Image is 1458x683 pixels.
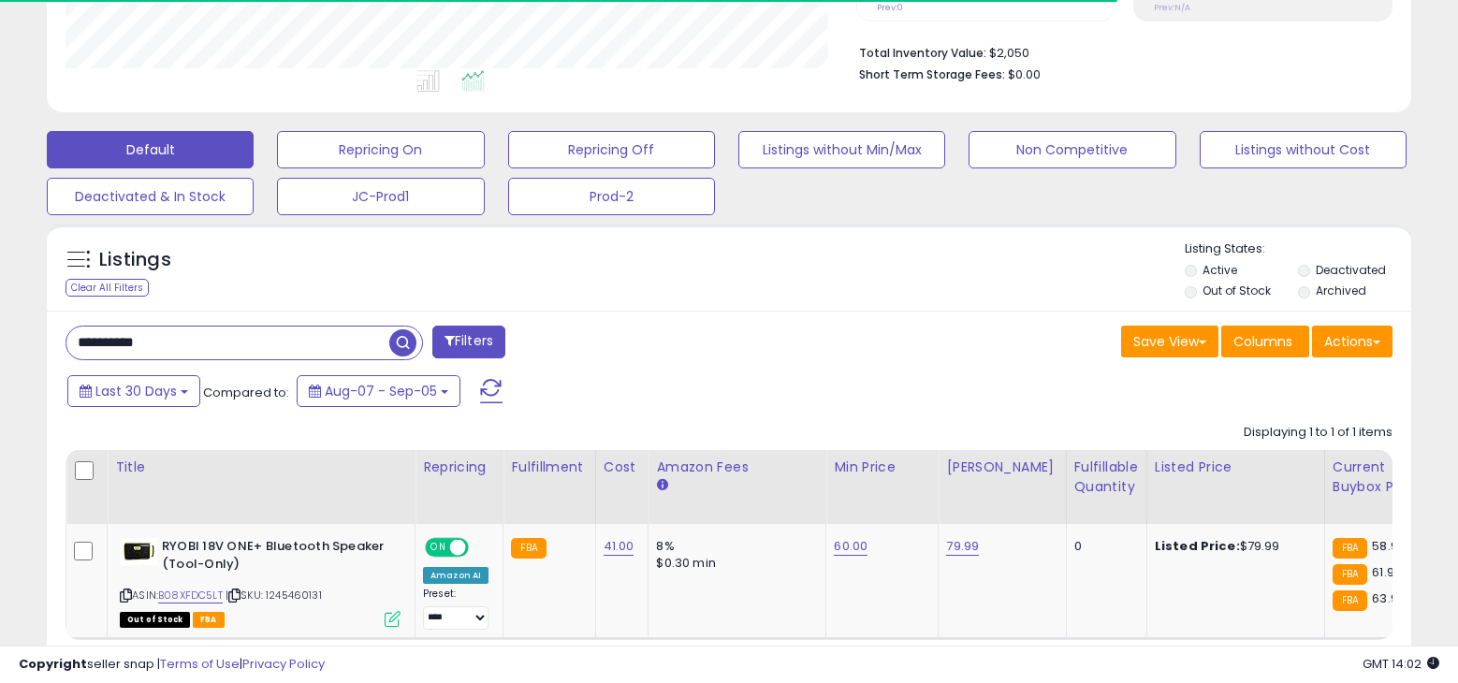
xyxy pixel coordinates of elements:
[1316,262,1386,278] label: Deactivated
[67,375,200,407] button: Last 30 Days
[859,40,1378,63] li: $2,050
[423,567,488,584] div: Amazon AI
[423,458,495,477] div: Repricing
[656,555,811,572] div: $0.30 min
[423,588,488,630] div: Preset:
[1333,538,1367,559] small: FBA
[859,45,986,61] b: Total Inventory Value:
[66,279,149,297] div: Clear All Filters
[1333,564,1367,585] small: FBA
[946,537,979,556] a: 79.99
[1154,2,1190,13] small: Prev: N/A
[95,382,177,400] span: Last 30 Days
[1008,65,1041,83] span: $0.00
[1372,563,1402,581] span: 61.99
[511,538,546,559] small: FBA
[946,458,1057,477] div: [PERSON_NAME]
[859,66,1005,82] b: Short Term Storage Fees:
[120,538,157,565] img: 410ekkWb+DL._SL40_.jpg
[1155,538,1310,555] div: $79.99
[203,384,289,401] span: Compared to:
[1074,538,1132,555] div: 0
[656,477,667,494] small: Amazon Fees.
[1233,332,1292,351] span: Columns
[158,588,223,603] a: B08XFDC5LT
[19,656,325,674] div: seller snap | |
[19,655,87,673] strong: Copyright
[277,131,484,168] button: Repricing On
[834,537,868,556] a: 60.00
[162,538,389,577] b: RYOBI 18V ONE+ Bluetooth Speaker (Tool-Only)
[877,2,903,13] small: Prev: 0
[1244,424,1392,442] div: Displaying 1 to 1 of 1 items
[511,458,587,477] div: Fulfillment
[325,382,437,400] span: Aug-07 - Sep-05
[160,655,240,673] a: Terms of Use
[277,178,484,215] button: JC-Prod1
[1203,262,1237,278] label: Active
[120,538,401,625] div: ASIN:
[297,375,460,407] button: Aug-07 - Sep-05
[1333,458,1429,497] div: Current Buybox Price
[1200,131,1407,168] button: Listings without Cost
[226,588,322,603] span: | SKU: 1245460131
[1121,326,1218,357] button: Save View
[115,458,407,477] div: Title
[604,537,634,556] a: 41.00
[47,178,254,215] button: Deactivated & In Stock
[656,458,818,477] div: Amazon Fees
[99,247,171,273] h5: Listings
[1203,283,1271,298] label: Out of Stock
[1316,283,1366,298] label: Archived
[427,540,450,556] span: ON
[656,538,811,555] div: 8%
[1363,655,1439,673] span: 2025-10-13 14:02 GMT
[508,131,715,168] button: Repricing Off
[120,612,190,628] span: All listings that are currently out of stock and unavailable for purchase on Amazon
[508,178,715,215] button: Prod-2
[1185,240,1411,258] p: Listing States:
[1221,326,1309,357] button: Columns
[193,612,225,628] span: FBA
[604,458,641,477] div: Cost
[466,540,496,556] span: OFF
[1333,590,1367,611] small: FBA
[834,458,930,477] div: Min Price
[1372,589,1406,607] span: 63.99
[47,131,254,168] button: Default
[1312,326,1392,357] button: Actions
[1155,537,1240,555] b: Listed Price:
[738,131,945,168] button: Listings without Min/Max
[242,655,325,673] a: Privacy Policy
[1155,458,1317,477] div: Listed Price
[1372,537,1406,555] span: 58.99
[969,131,1175,168] button: Non Competitive
[432,326,505,358] button: Filters
[1074,458,1139,497] div: Fulfillable Quantity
